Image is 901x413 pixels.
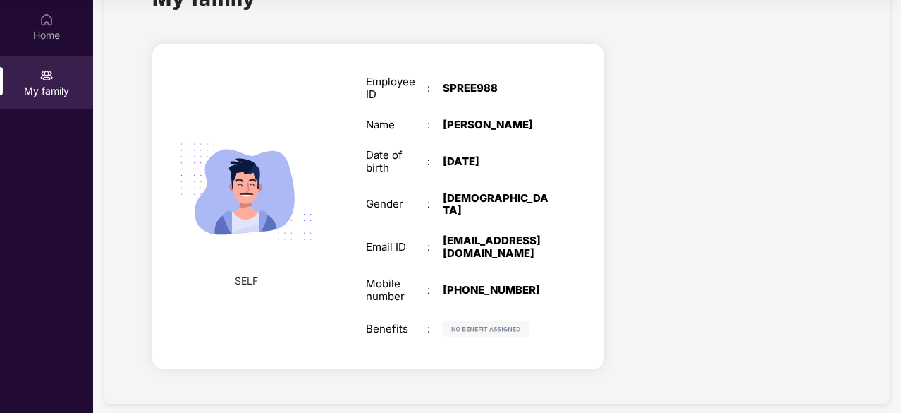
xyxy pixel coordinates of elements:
[443,234,550,260] div: [EMAIL_ADDRESS][DOMAIN_NAME]
[427,241,443,253] div: :
[443,284,550,297] div: [PHONE_NUMBER]
[366,241,427,253] div: Email ID
[366,323,427,335] div: Benefits
[427,82,443,95] div: :
[443,321,529,337] img: svg+xml;base64,PHN2ZyB4bWxucz0iaHR0cDovL3d3dy53My5vcmcvMjAwMC9zdmciIHdpZHRoPSIxMjIiIGhlaWdodD0iMj...
[366,76,427,101] div: Employee ID
[443,82,550,95] div: SPREE988
[366,198,427,210] div: Gender
[235,273,258,289] span: SELF
[427,198,443,210] div: :
[164,110,327,273] img: svg+xml;base64,PHN2ZyB4bWxucz0iaHR0cDovL3d3dy53My5vcmcvMjAwMC9zdmciIHdpZHRoPSIyMjQiIGhlaWdodD0iMT...
[443,119,550,131] div: [PERSON_NAME]
[366,119,427,131] div: Name
[366,277,427,303] div: Mobile number
[39,68,54,83] img: svg+xml;base64,PHN2ZyB3aWR0aD0iMjAiIGhlaWdodD0iMjAiIHZpZXdCb3g9IjAgMCAyMCAyMCIgZmlsbD0ibm9uZSIgeG...
[427,119,443,131] div: :
[427,284,443,297] div: :
[39,13,54,27] img: svg+xml;base64,PHN2ZyBpZD0iSG9tZSIgeG1sbnM9Imh0dHA6Ly93d3cudzMub3JnLzIwMDAvc3ZnIiB3aWR0aD0iMjAiIG...
[427,323,443,335] div: :
[443,155,550,168] div: [DATE]
[443,192,550,217] div: [DEMOGRAPHIC_DATA]
[366,149,427,174] div: Date of birth
[427,155,443,168] div: :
